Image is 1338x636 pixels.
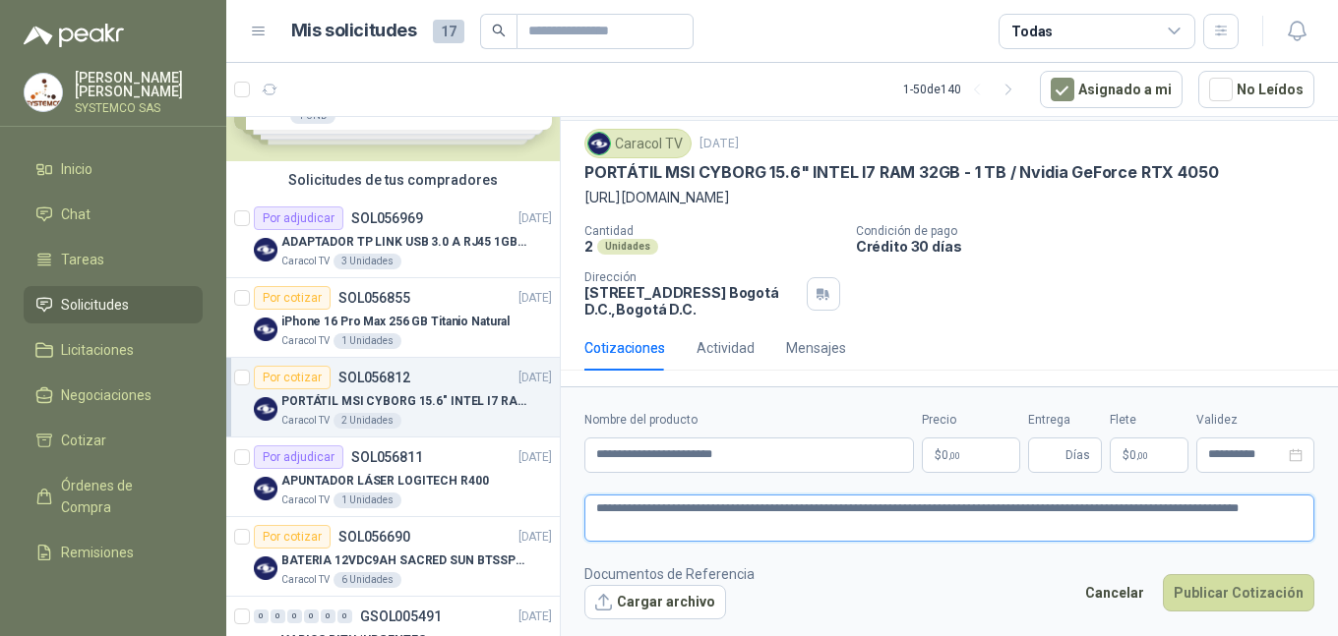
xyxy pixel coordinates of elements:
[360,609,442,623] p: GSOL005491
[338,371,410,384] p: SOL056812
[334,413,401,429] div: 2 Unidades
[61,294,129,316] span: Solicitudes
[254,286,331,310] div: Por cotizar
[254,238,277,261] img: Company Logo
[61,475,184,518] span: Órdenes de Compra
[518,369,552,387] p: [DATE]
[254,397,277,421] img: Company Logo
[1028,411,1102,430] label: Entrega
[518,289,552,308] p: [DATE]
[226,358,560,437] a: Por cotizarSOL056812[DATE] Company LogoPORTÁTIL MSI CYBORG 15.6" INTEL I7 RAM 32GB - 1 TB / Nvidi...
[334,572,401,588] div: 6 Unidades
[291,17,417,45] h1: Mis solicitudes
[1163,574,1314,611] button: Publicar Cotización
[61,542,134,563] span: Remisiones
[518,448,552,467] p: [DATE]
[584,563,755,585] p: Documentos de Referencia
[948,450,960,461] span: ,00
[584,270,799,284] p: Dirección
[24,331,203,369] a: Licitaciones
[903,74,1024,105] div: 1 - 50 de 140
[321,609,335,623] div: 0
[75,102,203,114] p: SYSTEMCO SAS
[334,254,401,269] div: 3 Unidades
[1129,449,1148,461] span: 0
[281,233,526,252] p: ADAPTADOR TP LINK USB 3.0 A RJ45 1GB WINDOWS
[254,525,331,549] div: Por cotizar
[254,445,343,469] div: Por adjudicar
[584,284,799,318] p: [STREET_ADDRESS] Bogotá D.C. , Bogotá D.C.
[584,129,692,158] div: Caracol TV
[24,579,203,616] a: Configuración
[281,492,330,508] p: Caracol TV
[61,430,106,451] span: Cotizar
[584,337,665,359] div: Cotizaciones
[254,609,269,623] div: 0
[254,318,277,341] img: Company Logo
[61,587,148,608] span: Configuración
[61,203,91,225] span: Chat
[1011,21,1053,42] div: Todas
[584,162,1218,183] p: PORTÁTIL MSI CYBORG 15.6" INTEL I7 RAM 32GB - 1 TB / Nvidia GeForce RTX 4050
[24,422,203,459] a: Cotizar
[584,411,914,430] label: Nombre del producto
[351,211,423,225] p: SOL056969
[24,24,124,47] img: Logo peakr
[24,376,203,414] a: Negociaciones
[1040,71,1183,108] button: Asignado a mi
[584,187,1314,208] p: [URL][DOMAIN_NAME]
[518,528,552,547] p: [DATE]
[24,286,203,323] a: Solicitudes
[338,530,410,544] p: SOL056690
[25,74,62,111] img: Company Logo
[304,609,319,623] div: 0
[271,609,285,623] div: 0
[1110,437,1188,473] p: $ 0,00
[338,291,410,305] p: SOL056855
[1196,411,1314,430] label: Validez
[24,196,203,233] a: Chat
[281,333,330,349] p: Caracol TV
[226,437,560,517] a: Por adjudicarSOL056811[DATE] Company LogoAPUNTADOR LÁSER LOGITECH R400Caracol TV1 Unidades
[942,449,960,461] span: 0
[281,392,526,411] p: PORTÁTIL MSI CYBORG 15.6" INTEL I7 RAM 32GB - 1 TB / Nvidia GeForce RTX 4050
[281,413,330,429] p: Caracol TV
[786,337,846,359] div: Mensajes
[24,534,203,571] a: Remisiones
[24,150,203,188] a: Inicio
[1074,574,1155,611] button: Cancelar
[281,572,330,588] p: Caracol TV
[281,472,489,491] p: APUNTADOR LÁSER LOGITECH R400
[24,241,203,278] a: Tareas
[281,313,510,331] p: iPhone 16 Pro Max 256 GB Titanio Natural
[1136,450,1148,461] span: ,00
[226,278,560,358] a: Por cotizarSOL056855[DATE] Company LogoiPhone 16 Pro Max 256 GB Titanio NaturalCaracol TV1 Unidades
[1065,438,1090,472] span: Días
[1123,449,1129,461] span: $
[922,411,1020,430] label: Precio
[254,206,343,230] div: Por adjudicar
[492,24,506,37] span: search
[226,517,560,597] a: Por cotizarSOL056690[DATE] Company LogoBATERIA 12VDC9AH SACRED SUN BTSSP12-9HRCaracol TV6 Unidades
[254,477,277,500] img: Company Logo
[584,224,840,238] p: Cantidad
[597,239,658,255] div: Unidades
[697,337,755,359] div: Actividad
[254,366,331,389] div: Por cotizar
[61,384,152,406] span: Negociaciones
[699,135,739,153] p: [DATE]
[281,254,330,269] p: Caracol TV
[584,585,726,620] button: Cargar archivo
[334,492,401,508] div: 1 Unidades
[226,161,560,199] div: Solicitudes de tus compradores
[337,609,352,623] div: 0
[254,556,277,580] img: Company Logo
[61,158,92,180] span: Inicio
[287,609,302,623] div: 0
[334,333,401,349] div: 1 Unidades
[351,450,423,464] p: SOL056811
[433,20,464,43] span: 17
[584,238,593,255] p: 2
[61,339,134,361] span: Licitaciones
[24,467,203,526] a: Órdenes de Compra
